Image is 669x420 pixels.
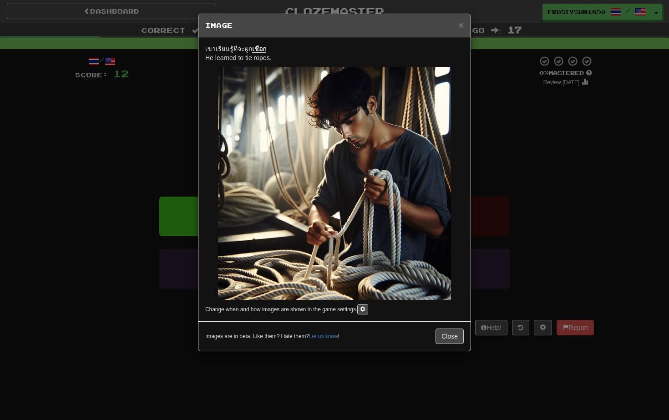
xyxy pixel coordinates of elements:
[205,21,464,30] h5: Image
[458,20,464,30] button: Close
[205,333,340,340] small: Images are in beta. Like them? Hate them? !
[218,67,451,300] img: abb4bb1b-0b01-4253-970b-8e436e708196.small.png
[205,45,266,53] span: เขาเรียนรู้ที่จะผูก
[309,333,338,339] a: Let us know
[252,45,266,53] u: เชือก
[436,329,464,344] button: Close
[205,306,357,313] small: Change when and how images are shown in the game settings.
[458,20,464,30] span: ×
[205,44,464,62] p: He learned to tie ropes.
